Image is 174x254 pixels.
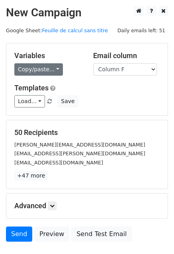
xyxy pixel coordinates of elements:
[115,26,168,35] span: Daily emails left: 51
[14,160,103,166] small: [EMAIL_ADDRESS][DOMAIN_NAME]
[134,216,174,254] iframe: Chat Widget
[14,142,145,148] small: [PERSON_NAME][EMAIL_ADDRESS][DOMAIN_NAME]
[42,27,108,33] a: Feuille de calcul sans titre
[14,84,49,92] a: Templates
[93,51,160,60] h5: Email column
[14,150,145,156] small: [EMAIL_ADDRESS][PERSON_NAME][DOMAIN_NAME]
[134,216,174,254] div: Widget de chat
[14,171,48,181] a: +47 more
[6,6,168,20] h2: New Campaign
[6,27,108,33] small: Google Sheet:
[6,227,32,242] a: Send
[71,227,132,242] a: Send Test Email
[14,95,45,107] a: Load...
[14,128,160,137] h5: 50 Recipients
[115,27,168,33] a: Daily emails left: 51
[14,201,160,210] h5: Advanced
[14,63,63,76] a: Copy/paste...
[57,95,78,107] button: Save
[14,51,81,60] h5: Variables
[34,227,69,242] a: Preview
